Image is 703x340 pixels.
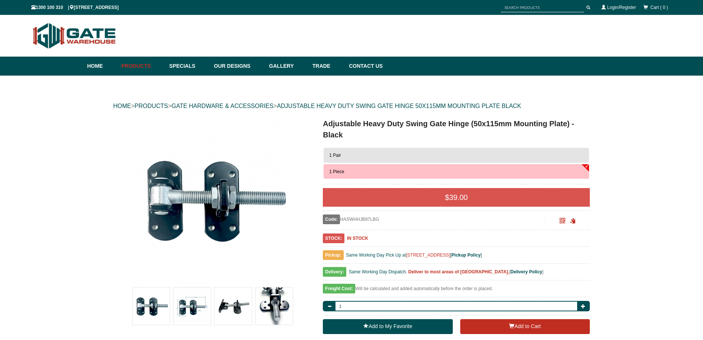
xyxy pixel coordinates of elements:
[113,103,131,109] a: HOME
[134,103,168,109] a: PRODUCTS
[452,252,481,258] a: Pickup Policy
[408,269,509,274] b: Deliver to most areas of [GEOGRAPHIC_DATA].
[345,57,383,76] a: Contact Us
[406,252,451,258] a: [STREET_ADDRESS]
[265,57,309,76] a: Gallery
[324,148,589,163] button: 1 Pair
[323,233,344,243] span: STOCK:
[113,94,590,118] div: > > >
[329,169,344,174] span: 1 Piece
[309,57,345,76] a: Trade
[171,103,273,109] a: GATE HARDWARE & ACCESSORIES
[323,250,343,260] span: Pickup:
[329,153,341,158] span: 1 Pair
[323,215,340,224] span: Code:
[449,193,468,201] span: 39.00
[346,252,482,258] span: Same Working Day Pick Up at [ ]
[347,236,368,241] b: IN STOCK
[214,287,252,325] img: Adjustable Heavy Duty Swing Gate Hinge (50x115mm Mounting Plate) - Black
[166,57,210,76] a: Specials
[131,118,295,282] img: Adjustable Heavy Duty Swing Gate Hinge (50x115mm Mounting Plate) - Black - 1 Piece - Gate Warehouse
[501,3,584,12] input: SEARCH PRODUCTS
[323,267,590,280] div: [ ]
[650,5,668,10] span: Cart ( 0 )
[114,118,311,282] a: Adjustable Heavy Duty Swing Gate Hinge (50x115mm Mounting Plate) - Black - 1 Piece - Gate Warehouse
[118,57,166,76] a: Products
[570,218,576,224] span: Click to copy the URL
[277,103,521,109] a: ADJUSTABLE HEAVY DUTY SWING GATE HINGE 50X115MM MOUNTING PLATE BLACK
[323,215,545,224] div: HASWHHJB97LBG
[323,118,590,140] h1: Adjustable Heavy Duty Swing Gate Hinge (50x115mm Mounting Plate) - Black
[607,5,636,10] a: Login/Register
[87,57,118,76] a: Home
[210,57,265,76] a: Our Designs
[510,269,542,274] a: Delivery Policy
[255,287,293,325] img: Adjustable Heavy Duty Swing Gate Hinge (50x115mm Mounting Plate) - Black
[324,164,589,179] button: 1 Piece
[323,188,590,207] div: $
[460,319,590,334] button: Add to Cart
[349,269,407,274] span: Same Working Day Dispatch.
[323,284,590,297] div: Will be calculated and added automatically before the order is placed.
[133,287,170,325] img: Adjustable Heavy Duty Swing Gate Hinge (50x115mm Mounting Plate) - Black
[560,219,565,224] a: Click to enlarge and scan to share.
[31,19,118,53] img: Gate Warehouse
[31,5,119,10] span: 1300 100 310 | [STREET_ADDRESS]
[323,267,346,277] span: Delivery:
[174,287,211,325] img: Adjustable Heavy Duty Swing Gate Hinge (50x115mm Mounting Plate) - Black
[323,319,452,334] a: Add to My Favorite
[323,284,355,293] span: Freight Cost:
